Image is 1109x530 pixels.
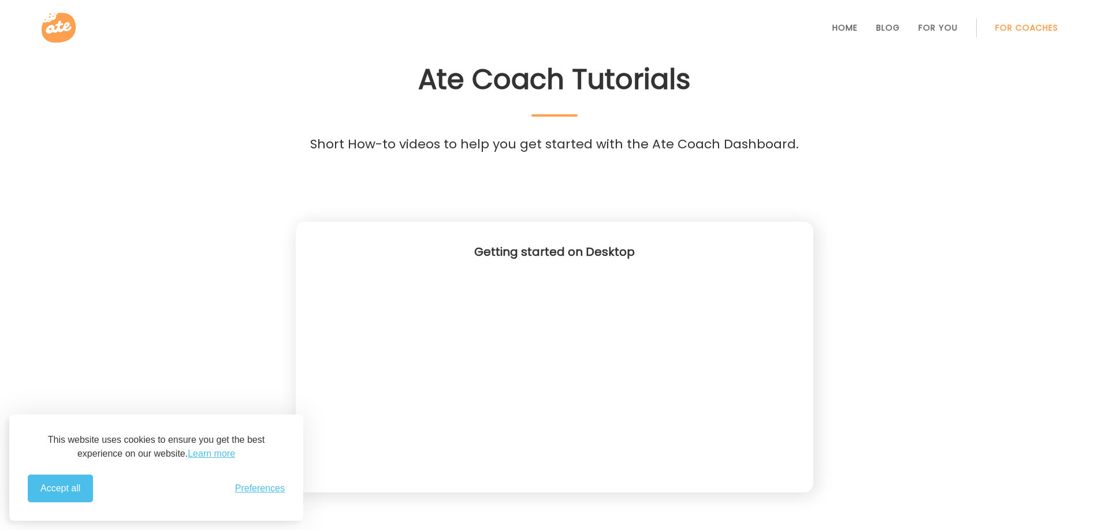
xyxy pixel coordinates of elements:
[876,23,900,32] a: Blog
[832,23,858,32] a: Home
[995,23,1058,32] a: For Coaches
[235,483,285,494] button: Toggle preferences
[28,433,285,461] p: This website uses cookies to ensure you get the best experience on our website.
[277,64,832,117] h2: Ate Coach Tutorials
[188,447,235,461] a: Learn more
[918,23,958,32] a: For You
[28,475,93,502] button: Accept all cookies
[277,135,832,154] p: Short How-to videos to help you get started with the Ate Coach Dashboard.
[305,245,804,259] h4: Getting started on Desktop
[235,483,285,494] span: Preferences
